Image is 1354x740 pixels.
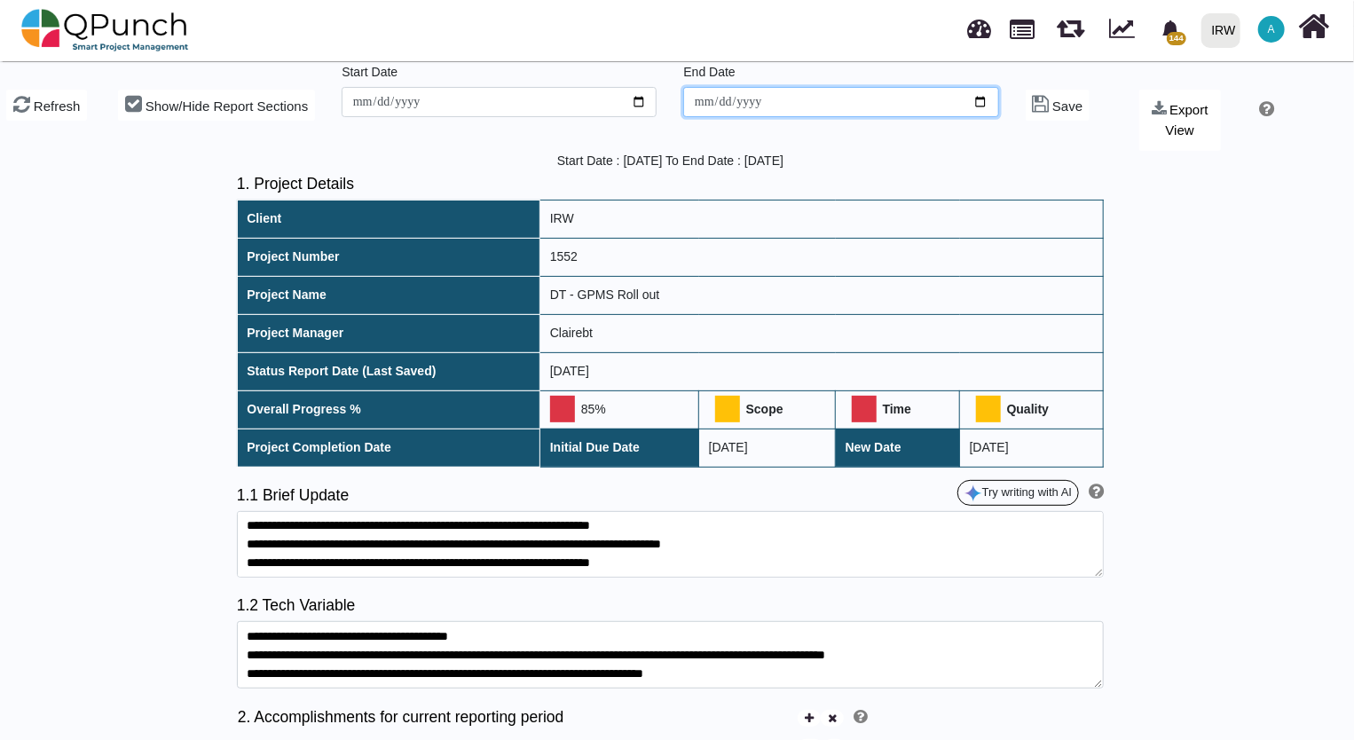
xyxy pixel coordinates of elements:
[1254,104,1275,118] a: Help
[1299,10,1330,43] i: Home
[237,486,671,505] h5: 1.1 Brief Update
[540,314,1104,352] td: Clairebt
[1155,13,1186,45] div: Notification
[21,4,189,57] img: qpunch-sp.fa6292f.png
[146,98,308,114] span: Show/Hide Report Sections
[836,429,960,467] th: New Date
[237,238,540,276] th: Project Number
[237,429,540,467] th: Project Completion Date
[1212,15,1236,46] div: IRW
[1161,20,1180,39] svg: bell fill
[34,98,81,114] span: Refresh
[1166,102,1208,138] span: Export View
[1151,1,1194,57] a: bell fill144
[836,390,960,429] th: Time
[237,352,540,390] th: Status Report Date (Last Saved)
[342,63,657,87] legend: Start Date
[237,276,540,314] th: Project Name
[540,238,1104,276] td: 1552
[238,708,796,727] h5: 2. Accomplishments for current reporting period
[699,390,836,429] th: Scope
[237,314,540,352] th: Project Manager
[960,429,1104,467] td: [DATE]
[540,352,1104,390] td: [DATE]
[1193,1,1248,59] a: IRW
[1248,1,1295,58] a: A
[540,200,1104,238] td: IRW
[964,484,982,502] img: google-gemini-icon.8b74464.png
[237,390,540,429] th: Overall Progress %
[6,90,87,121] button: Refresh
[848,708,868,726] a: Help
[557,154,783,168] span: Start Date : [DATE] To End Date : [DATE]
[237,200,540,238] th: Client
[1052,98,1082,114] span: Save
[540,390,699,429] td: 85%
[1082,486,1104,500] a: Help
[1011,12,1035,39] span: Projects
[1139,90,1220,151] button: Export View
[960,390,1104,429] th: Quality
[1026,90,1090,121] button: Save
[683,63,998,87] legend: End Date
[1167,32,1185,45] span: 144
[118,90,315,121] button: Show/Hide Report Sections
[237,175,1104,193] h5: 1. Project Details
[1100,1,1151,59] div: Dynamic Report
[1268,24,1275,35] span: A
[540,276,1104,314] td: DT - GPMS Roll out
[237,596,1104,615] h5: 1.2 Tech Variable
[957,480,1079,507] button: Try writing with AI
[968,11,992,37] span: Dashboard
[540,429,699,467] th: Initial Due Date
[699,429,836,467] td: [DATE]
[1057,9,1084,38] span: Releases
[1258,16,1285,43] span: Assem.kassim@irworldwide.org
